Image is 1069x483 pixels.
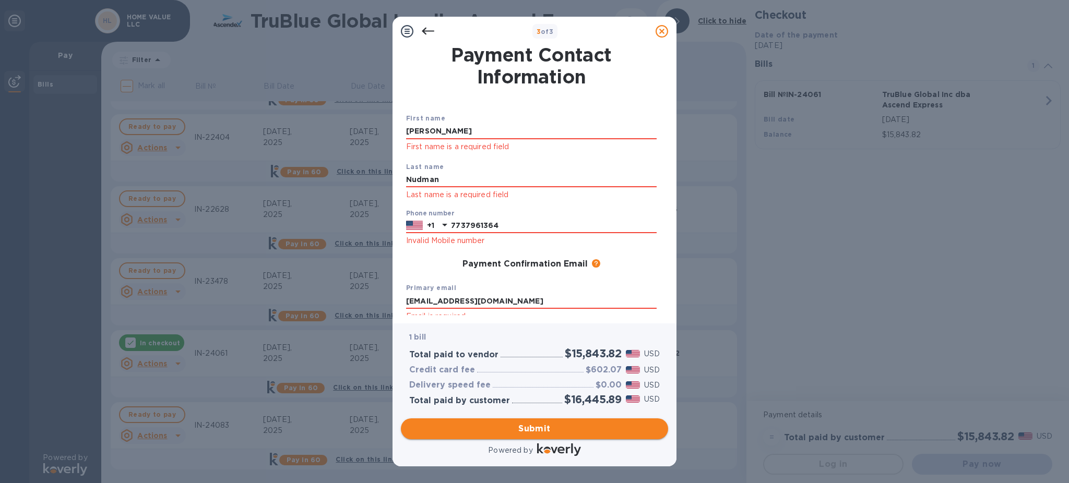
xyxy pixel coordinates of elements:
[565,347,622,360] h2: $15,843.82
[409,396,510,406] h3: Total paid by customer
[537,443,581,456] img: Logo
[626,366,640,373] img: USD
[462,259,588,269] h3: Payment Confirmation Email
[626,395,640,403] img: USD
[644,348,660,359] p: USD
[409,422,660,435] span: Submit
[406,163,444,171] b: Last name
[644,380,660,391] p: USD
[406,210,454,216] label: Phone number
[644,365,660,376] p: USD
[406,172,657,188] input: Enter your last name
[488,445,532,456] p: Powered by
[409,333,426,341] b: 1 bill
[401,418,668,439] button: Submit
[406,220,423,231] img: US
[596,380,622,390] h3: $0.00
[406,284,456,292] b: Primary email
[406,141,657,153] p: First name is a required field
[409,365,475,375] h3: Credit card fee
[644,394,660,405] p: USD
[406,293,657,309] input: Enter your primary name
[626,381,640,389] img: USD
[451,218,657,234] input: Enter your phone number
[406,189,657,201] p: Last name is a required field
[406,44,657,88] h1: Payment Contact Information
[409,380,491,390] h3: Delivery speed fee
[586,365,622,375] h3: $602.07
[406,124,657,139] input: Enter your first name
[626,350,640,357] img: USD
[406,114,445,122] b: First name
[406,235,657,247] p: Invalid Mobile number
[537,28,541,35] span: 3
[409,350,498,360] h3: Total paid to vendor
[427,220,434,231] p: +1
[537,28,554,35] b: of 3
[564,393,622,406] h2: $16,445.89
[406,310,657,322] p: Email is required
